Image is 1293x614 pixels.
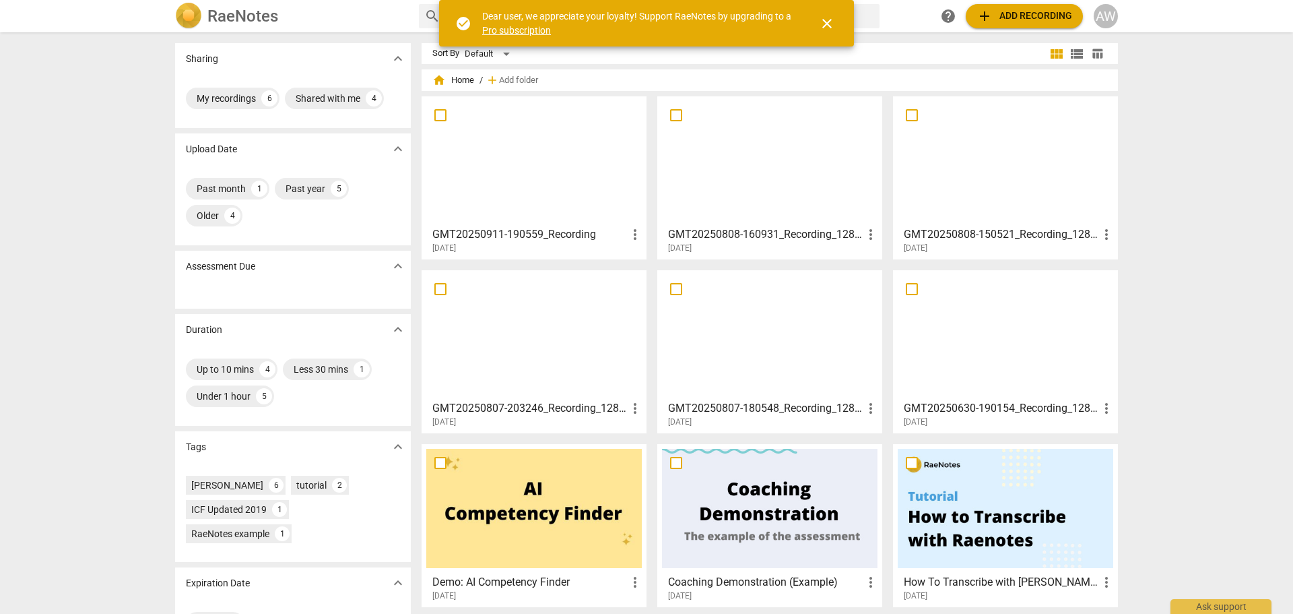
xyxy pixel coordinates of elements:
[1069,46,1085,62] span: view_list
[191,479,263,492] div: [PERSON_NAME]
[390,141,406,157] span: expand_more
[486,73,499,87] span: add
[426,275,642,427] a: GMT20250807-203246_Recording_1280x720[DATE]
[256,388,272,404] div: 5
[432,417,456,428] span: [DATE]
[294,363,348,376] div: Less 30 mins
[175,3,202,30] img: Logo
[904,417,927,428] span: [DATE]
[390,575,406,591] span: expand_more
[432,226,627,243] h3: GMT20250911-190559_Recording
[432,73,446,87] span: home
[1170,599,1271,614] div: Ask support
[898,449,1113,601] a: How To Transcribe with [PERSON_NAME][DATE]
[186,52,218,66] p: Sharing
[388,256,408,276] button: Show more
[272,502,287,517] div: 1
[224,208,240,224] div: 4
[455,16,471,32] span: check_circle
[904,243,927,254] span: [DATE]
[207,7,278,26] h2: RaeNotes
[936,4,960,28] a: Help
[296,479,327,492] div: tutorial
[819,16,835,32] span: close
[662,275,877,427] a: GMT20250807-180548_Recording_1280x720[DATE]
[811,7,843,40] button: Close
[388,49,408,69] button: Show more
[432,243,456,254] span: [DATE]
[1098,226,1115,243] span: more_vert
[482,25,551,36] a: Pro subscription
[482,9,795,37] div: Dear user, we appreciate your loyalty! Support RaeNotes by upgrading to a
[197,182,246,195] div: Past month
[186,259,255,274] p: Assessment Due
[904,574,1098,590] h3: How To Transcribe with RaeNotes
[976,8,1072,24] span: Add recording
[627,574,643,590] span: more_vert
[390,51,406,67] span: expand_more
[668,590,692,602] span: [DATE]
[465,43,515,65] div: Default
[668,417,692,428] span: [DATE]
[966,4,1083,28] button: Upload
[186,440,206,454] p: Tags
[863,400,879,417] span: more_vert
[432,590,456,602] span: [DATE]
[432,400,627,417] h3: GMT20250807-203246_Recording_1280x720
[261,90,277,106] div: 6
[186,576,250,590] p: Expiration Date
[426,101,642,253] a: GMT20250911-190559_Recording[DATE]
[388,437,408,457] button: Show more
[1067,44,1087,64] button: List view
[296,92,360,105] div: Shared with me
[904,590,927,602] span: [DATE]
[668,243,692,254] span: [DATE]
[976,8,993,24] span: add
[1047,44,1067,64] button: Tile view
[197,390,251,403] div: Under 1 hour
[1098,574,1115,590] span: more_vert
[662,101,877,253] a: GMT20250808-160931_Recording_1280x720[DATE]
[191,527,269,541] div: RaeNotes example
[904,226,1098,243] h3: GMT20250808-150521_Recording_1280x720
[186,323,222,337] p: Duration
[668,574,863,590] h3: Coaching Demonstration (Example)
[479,75,483,86] span: /
[332,478,347,493] div: 2
[1098,400,1115,417] span: more_vert
[275,526,290,541] div: 1
[863,574,879,590] span: more_vert
[197,92,256,105] div: My recordings
[668,226,863,243] h3: GMT20250808-160931_Recording_1280x720
[627,226,643,243] span: more_vert
[390,439,406,455] span: expand_more
[388,139,408,159] button: Show more
[197,209,219,222] div: Older
[388,319,408,340] button: Show more
[1091,47,1104,60] span: table_chart
[191,503,267,516] div: ICF Updated 2019
[432,49,459,59] div: Sort By
[186,142,237,156] p: Upload Date
[1094,4,1118,28] button: AW
[197,363,254,376] div: Up to 10 mins
[366,90,382,106] div: 4
[259,361,275,377] div: 4
[354,361,370,377] div: 1
[269,478,284,493] div: 6
[940,8,956,24] span: help
[1087,44,1107,64] button: Table view
[898,101,1113,253] a: GMT20250808-150521_Recording_1280x720[DATE]
[432,574,627,590] h3: Demo: AI Competency Finder
[286,182,325,195] div: Past year
[426,449,642,601] a: Demo: AI Competency Finder[DATE]
[390,258,406,274] span: expand_more
[898,275,1113,427] a: GMT20250630-190154_Recording_1280x720[DATE]
[251,181,267,197] div: 1
[499,75,538,86] span: Add folder
[662,449,877,601] a: Coaching Demonstration (Example)[DATE]
[390,321,406,338] span: expand_more
[424,8,440,24] span: search
[863,226,879,243] span: more_vert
